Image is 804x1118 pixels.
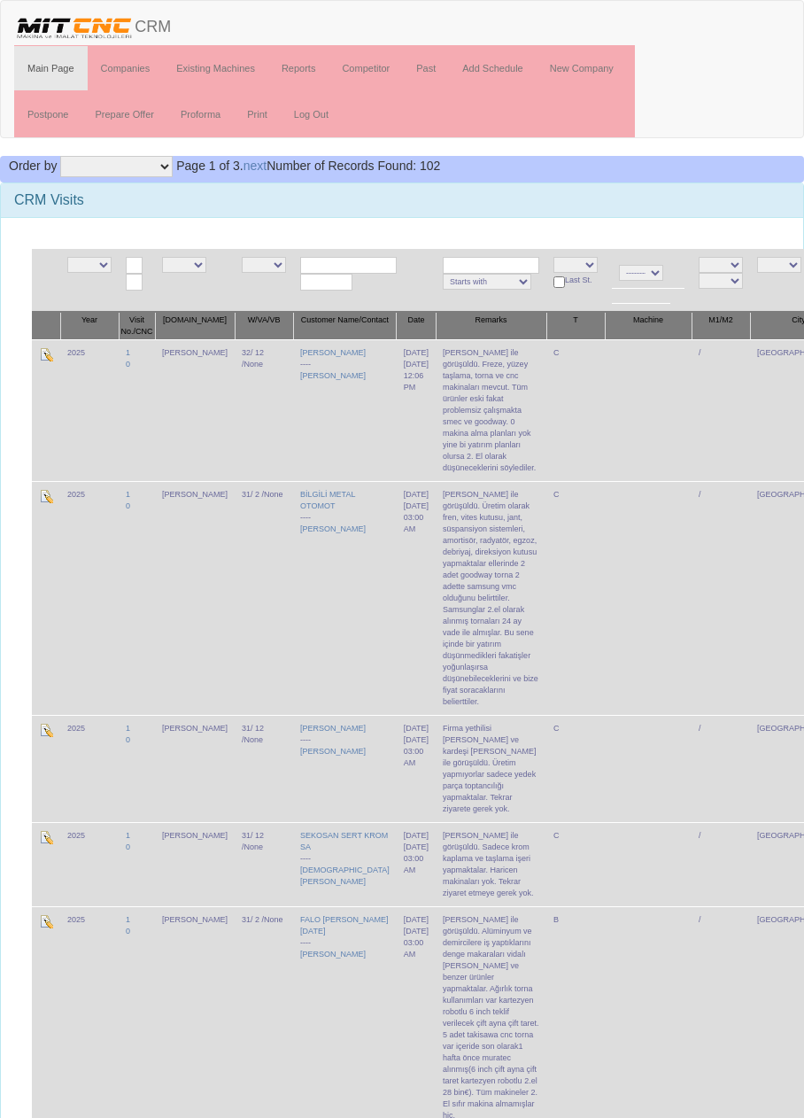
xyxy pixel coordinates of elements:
[300,866,390,886] a: [DEMOGRAPHIC_DATA][PERSON_NAME]
[605,312,692,340] th: Machine
[404,359,429,393] div: [DATE] 12:06 PM
[60,715,119,822] td: 2025
[281,92,342,136] a: Log Out
[39,489,53,503] img: Edit
[81,92,166,136] a: Prepare Offer
[692,822,750,906] td: /
[300,724,366,733] a: [PERSON_NAME]
[176,159,244,173] span: Page 1 of 3.
[397,339,436,481] td: [DATE]
[436,481,546,715] td: [PERSON_NAME] ile görüşüldü. Üretim olarak fren, vites kutusu, jant, süspansiyon sistemleri, amor...
[14,192,790,208] h3: CRM Visits
[404,842,429,876] div: [DATE] 03:00 AM
[546,249,605,312] td: Last St.
[126,735,130,744] a: 0
[546,312,605,340] th: T
[235,339,293,481] td: 32/ 12 /None
[300,747,366,756] a: [PERSON_NAME]
[293,715,397,822] td: ----
[60,339,119,481] td: 2025
[234,92,281,136] a: Print
[14,92,81,136] a: Postpone
[300,490,355,510] a: BİLGİLİ METAL OTOMOT
[88,46,164,90] a: Companies
[404,501,429,535] div: [DATE] 03:00 AM
[155,822,235,906] td: [PERSON_NAME]
[60,481,119,715] td: 2025
[404,926,429,960] div: [DATE] 03:00 AM
[293,481,397,715] td: ----
[155,715,235,822] td: [PERSON_NAME]
[126,724,130,733] a: 1
[126,501,130,510] a: 0
[126,360,130,369] a: 0
[14,14,135,41] img: header.png
[126,348,130,357] a: 1
[126,927,130,936] a: 0
[235,822,293,906] td: 31/ 12 /None
[176,159,440,173] span: Number of Records Found: 102
[39,830,53,844] img: Edit
[546,822,605,906] td: C
[436,339,546,481] td: [PERSON_NAME] ile görüşüldü. Freze, yüzey taşlama, torna ve cnc makinaları mevcut. Tüm ürünler es...
[404,734,429,769] div: [DATE] 03:00 AM
[300,915,389,936] a: FALO [PERSON_NAME][DATE]
[293,339,397,481] td: ----
[300,950,366,959] a: [PERSON_NAME]
[155,312,235,340] th: [DOMAIN_NAME]
[397,822,436,906] td: [DATE]
[163,46,268,90] a: Existing Machines
[436,715,546,822] td: Firma yethilisi [PERSON_NAME] ve kardeşi [PERSON_NAME] ile görüşüldü. Üretim yapmıyorlar sadece y...
[546,715,605,822] td: C
[692,481,750,715] td: /
[300,348,366,357] a: [PERSON_NAME]
[126,842,130,851] a: 0
[126,831,130,840] a: 1
[329,46,403,90] a: Competitor
[235,481,293,715] td: 31/ 2 /None
[436,312,546,340] th: Remarks
[692,312,750,340] th: M1/M2
[546,481,605,715] td: C
[60,312,119,340] th: Year
[449,46,537,90] a: Add Schedule
[155,481,235,715] td: [PERSON_NAME]
[126,915,130,924] a: 1
[293,822,397,906] td: ----
[39,914,53,928] img: Edit
[14,46,88,90] a: Main Page
[39,347,53,361] img: Edit
[397,481,436,715] td: [DATE]
[546,339,605,481] td: C
[1,1,184,45] a: CRM
[126,490,130,499] a: 1
[692,715,750,822] td: /
[235,715,293,822] td: 31/ 12 /None
[397,715,436,822] td: [DATE]
[244,159,267,173] a: next
[268,46,329,90] a: Reports
[300,371,366,380] a: [PERSON_NAME]
[300,831,388,851] a: SEKOSAN SERT KROM SA
[537,46,627,90] a: New Company
[397,312,436,340] th: Date
[167,92,234,136] a: Proforma
[155,339,235,481] td: [PERSON_NAME]
[39,723,53,737] img: Edit
[293,312,397,340] th: Customer Name/Contact
[119,312,155,340] th: Visit No./CNC
[692,339,750,481] td: /
[60,822,119,906] td: 2025
[300,524,366,533] a: [PERSON_NAME]
[436,822,546,906] td: [PERSON_NAME] ile görüşüldü. Sadece krom kaplama ve taşlama işeri yapmaktalar. Haricen makinaları...
[235,312,293,340] th: W/VA/VB
[403,46,449,90] a: Past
